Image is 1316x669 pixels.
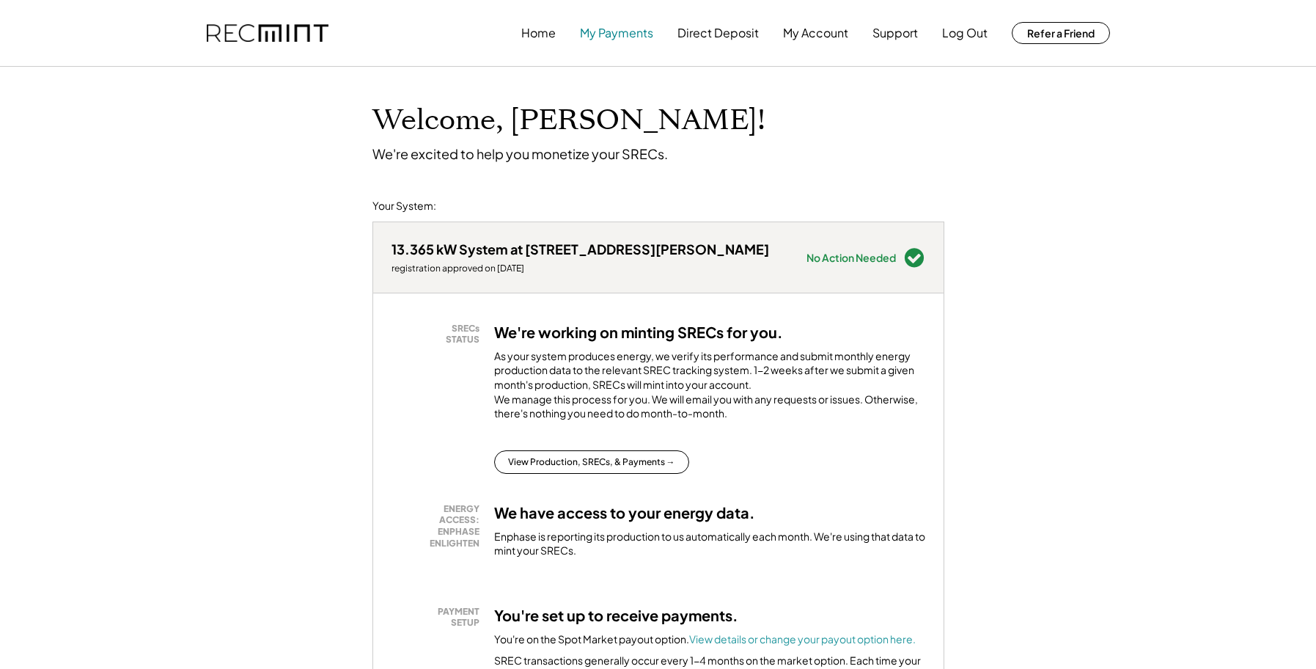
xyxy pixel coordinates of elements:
[494,323,783,342] h3: We're working on minting SRECs for you.
[399,503,479,549] div: ENERGY ACCESS: ENPHASE ENLIGHTEN
[494,503,755,522] h3: We have access to your energy data.
[783,18,848,48] button: My Account
[494,530,925,558] div: Enphase is reporting its production to us automatically each month. We're using that data to mint...
[521,18,556,48] button: Home
[494,450,689,474] button: View Production, SRECs, & Payments →
[1012,22,1110,44] button: Refer a Friend
[399,606,479,629] div: PAYMENT SETUP
[689,632,916,646] a: View details or change your payout option here.
[942,18,988,48] button: Log Out
[399,323,479,346] div: SRECs STATUS
[207,24,328,43] img: recmint-logotype%403x.png
[494,632,916,647] div: You're on the Spot Market payout option.
[372,199,436,213] div: Your System:
[872,18,918,48] button: Support
[392,241,769,257] div: 13.365 kW System at [STREET_ADDRESS][PERSON_NAME]
[677,18,759,48] button: Direct Deposit
[392,263,769,274] div: registration approved on [DATE]
[494,606,738,625] h3: You're set up to receive payments.
[372,103,765,138] h1: Welcome, [PERSON_NAME]!
[372,145,668,162] div: We're excited to help you monetize your SRECs.
[580,18,653,48] button: My Payments
[494,349,925,428] div: As your system produces energy, we verify its performance and submit monthly energy production da...
[806,252,896,263] div: No Action Needed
